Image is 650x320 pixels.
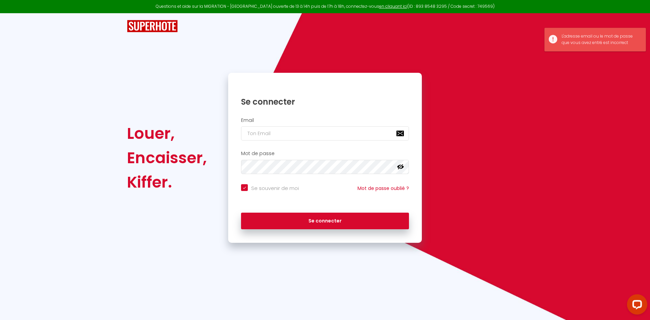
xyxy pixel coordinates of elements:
h2: Email [241,118,409,123]
input: Ton Email [241,126,409,141]
iframe: LiveChat chat widget [622,292,650,320]
button: Se connecter [241,213,409,230]
div: Kiffer. [127,170,207,194]
h1: Se connecter [241,97,409,107]
img: SuperHote logo [127,20,178,33]
div: Encaisser, [127,146,207,170]
div: L'adresse email ou le mot de passe que vous avez entré est incorrect [562,33,639,46]
a: en cliquant ici [379,3,407,9]
a: Mot de passe oublié ? [357,185,409,192]
h2: Mot de passe [241,151,409,156]
div: Louer, [127,121,207,146]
